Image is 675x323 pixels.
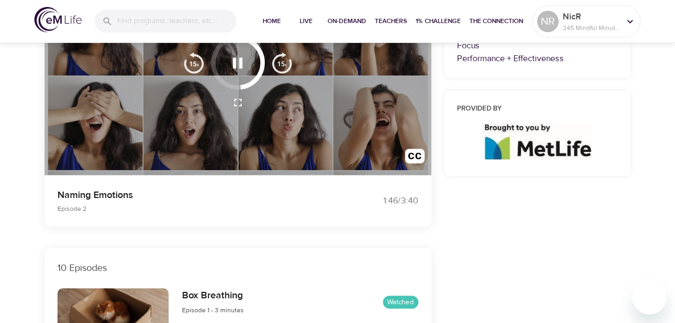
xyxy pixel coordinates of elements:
span: The Connection [469,16,523,27]
p: 245 Mindful Minutes [563,23,620,33]
h6: Provided by [457,104,618,115]
p: NicR [563,10,620,23]
p: 10 Episodes [57,261,418,275]
span: Home [259,16,285,27]
p: Focus [457,39,618,52]
span: Live [293,16,319,27]
img: 15s_next.svg [271,52,293,74]
div: 1:46 / 3:40 [338,195,418,207]
iframe: Button to launch messaging window [632,280,666,314]
h6: Box Breathing [182,288,243,304]
img: open_caption.svg [405,149,425,168]
span: Episode 1 - 3 minutes [182,306,243,314]
img: logo [34,7,82,32]
span: Teachers [375,16,407,27]
img: logo_960%20v2.jpg [482,123,592,159]
p: Performance + Effectiveness [457,52,618,65]
img: 15s_prev.svg [183,52,205,74]
span: Watched [383,297,418,307]
input: Find programs, teachers, etc... [117,10,236,33]
p: Episode 2 [57,204,325,214]
div: NR [537,11,558,32]
span: On-Demand [328,16,366,27]
button: Transcript/Closed Captions (c) [398,142,431,175]
p: Naming Emotions [57,188,325,202]
span: 1% Challenge [416,16,461,27]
